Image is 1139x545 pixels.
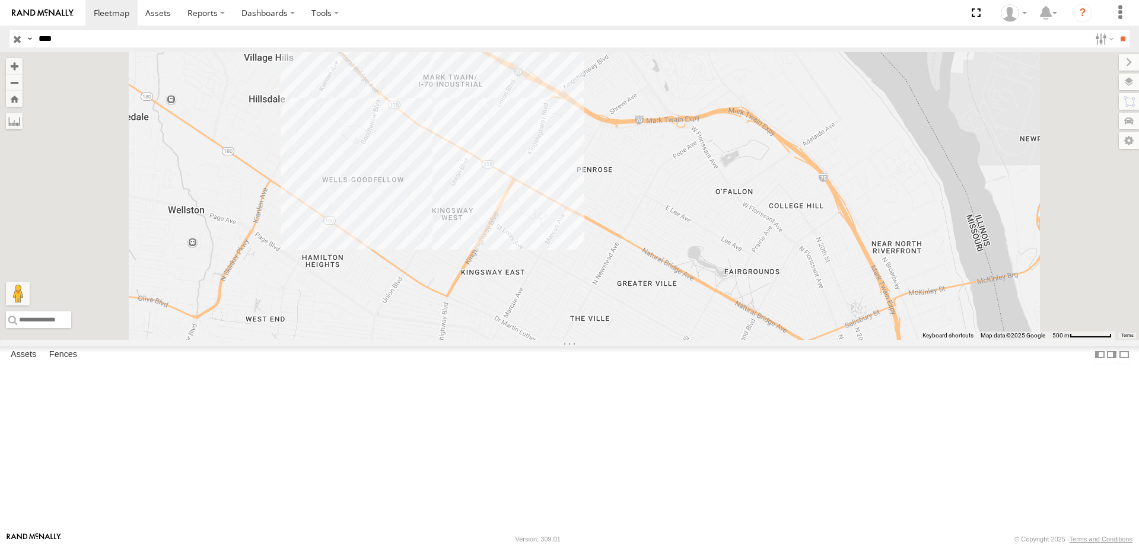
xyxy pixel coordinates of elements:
label: Search Filter Options [1090,30,1116,47]
label: Dock Summary Table to the Left [1094,346,1106,364]
label: Assets [5,346,42,363]
span: 500 m [1052,332,1070,339]
button: Zoom out [6,74,23,91]
button: Map Scale: 500 m per 67 pixels [1049,332,1115,340]
label: Hide Summary Table [1118,346,1130,364]
i: ? [1073,4,1092,23]
label: Map Settings [1119,132,1139,149]
span: Map data ©2025 Google [981,332,1045,339]
label: Search Query [25,30,34,47]
img: rand-logo.svg [12,9,74,17]
a: Visit our Website [7,533,61,545]
label: Dock Summary Table to the Right [1106,346,1118,364]
div: Version: 309.01 [516,536,561,543]
button: Zoom in [6,58,23,74]
div: © Copyright 2025 - [1014,536,1132,543]
button: Zoom Home [6,91,23,107]
div: Fred Welch [997,4,1031,22]
a: Terms and Conditions [1070,536,1132,543]
button: Keyboard shortcuts [922,332,973,340]
label: Fences [43,346,83,363]
label: Measure [6,113,23,129]
a: Terms (opens in new tab) [1121,333,1134,338]
button: Drag Pegman onto the map to open Street View [6,282,30,305]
